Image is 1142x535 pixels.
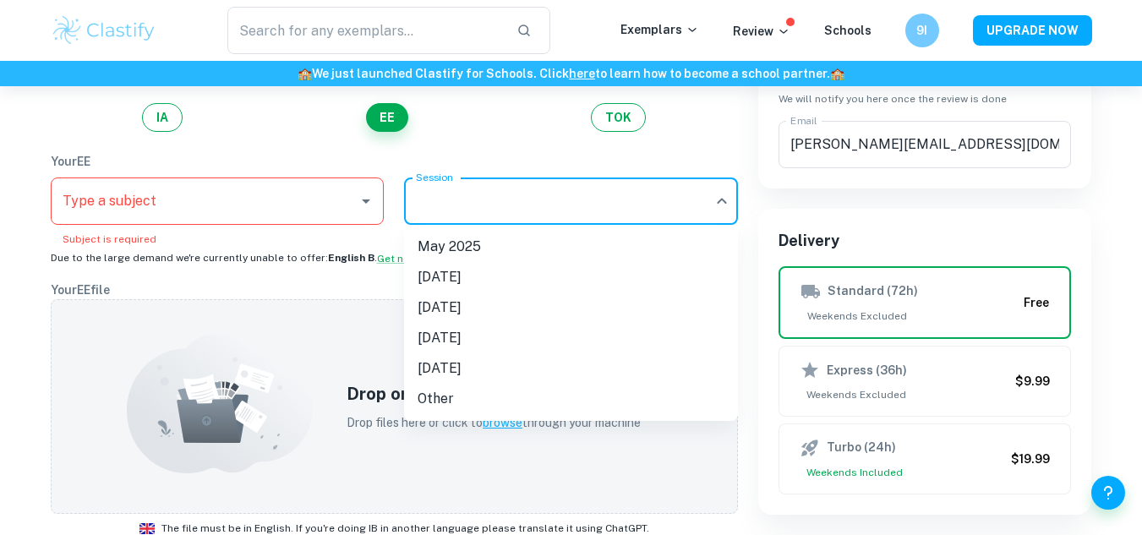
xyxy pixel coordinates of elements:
[404,262,738,292] li: [DATE]
[404,292,738,323] li: [DATE]
[404,232,738,262] li: May 2025
[404,353,738,384] li: [DATE]
[404,323,738,353] li: [DATE]
[404,384,738,414] li: Other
